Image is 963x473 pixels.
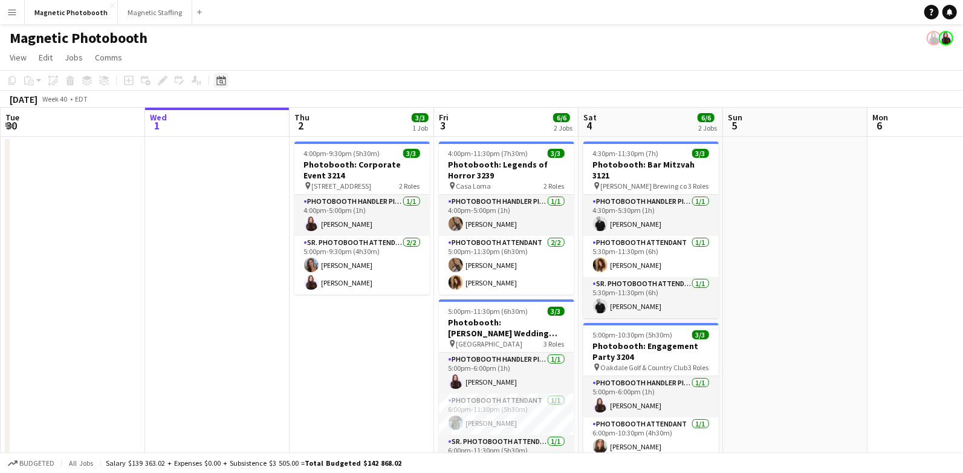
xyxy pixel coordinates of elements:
h3: Photobooth: Corporate Event 3214 [294,159,430,181]
h3: Photobooth: Engagement Party 3204 [583,341,719,362]
span: Casa Loma [456,181,491,191]
span: 5:00pm-10:30pm (5h30m) [593,330,673,339]
span: Total Budgeted $142 868.02 [305,458,401,468]
span: Week 40 [40,94,70,103]
span: 3/3 [412,113,429,122]
span: 6/6 [698,113,715,122]
a: Comms [90,50,127,65]
button: Budgeted [6,457,56,470]
span: Tue [5,112,19,123]
app-user-avatar: Maria Lopes [939,31,953,45]
span: 3/3 [548,307,565,316]
app-card-role: Photobooth Handler Pick-Up/Drop-Off1/15:00pm-6:00pm (1h)[PERSON_NAME] [583,376,719,417]
span: 6/6 [553,113,570,122]
span: 3/3 [692,149,709,158]
app-job-card: 4:30pm-11:30pm (7h)3/3Photobooth: Bar Mitzvah 3121 [PERSON_NAME] Brewing co3 RolesPhotobooth Hand... [583,142,719,318]
div: [DATE] [10,93,37,105]
app-card-role: Photobooth Handler Pick-Up/Drop-Off1/14:30pm-5:30pm (1h)[PERSON_NAME] [583,195,719,236]
a: Edit [34,50,57,65]
span: Oakdale Golf & Country Club [601,363,688,372]
app-job-card: 4:00pm-11:30pm (7h30m)3/3Photobooth: Legends of Horror 3239 Casa Loma2 RolesPhotobooth Handler Pi... [439,142,574,295]
h3: Photobooth: Bar Mitzvah 3121 [583,159,719,181]
span: Fri [439,112,449,123]
span: 4:30pm-11:30pm (7h) [593,149,659,158]
button: Magnetic Photobooth [25,1,118,24]
span: 3 Roles [689,363,709,372]
span: 5 [726,119,742,132]
button: Magnetic Staffing [118,1,192,24]
a: Jobs [60,50,88,65]
span: 6 [871,119,888,132]
a: View [5,50,31,65]
app-user-avatar: Maria Lopes [927,31,941,45]
span: 3/3 [548,149,565,158]
span: 2 Roles [400,181,420,191]
app-card-role: Photobooth Handler Pick-Up/Drop-Off1/15:00pm-6:00pm (1h)[PERSON_NAME] [439,353,574,394]
div: 1 Job [412,123,428,132]
app-card-role: Sr. Photobooth Attendant1/15:30pm-11:30pm (6h)[PERSON_NAME] [583,277,719,318]
span: 4:00pm-11:30pm (7h30m) [449,149,528,158]
app-card-role: Photobooth Handler Pick-Up/Drop-Off1/14:00pm-5:00pm (1h)[PERSON_NAME] [294,195,430,236]
span: Thu [294,112,310,123]
div: 2 Jobs [698,123,717,132]
span: Sat [583,112,597,123]
app-card-role: Sr. Photobooth Attendant2/25:00pm-9:30pm (4h30m)[PERSON_NAME][PERSON_NAME] [294,236,430,295]
h3: Photobooth: [PERSON_NAME] Wedding 2721 [439,317,574,339]
app-card-role: Photobooth Attendant2/25:00pm-11:30pm (6h30m)[PERSON_NAME][PERSON_NAME] [439,236,574,295]
app-card-role: Photobooth Attendant1/15:30pm-11:30pm (6h)[PERSON_NAME] [583,236,719,277]
div: EDT [75,94,88,103]
span: 4:00pm-9:30pm (5h30m) [304,149,380,158]
span: 1 [148,119,167,132]
span: Wed [150,112,167,123]
app-card-role: Photobooth Attendant1/16:00pm-10:30pm (4h30m)[PERSON_NAME] [583,417,719,458]
span: 2 Roles [544,181,565,191]
span: All jobs [66,458,96,468]
span: [STREET_ADDRESS] [312,181,372,191]
span: 2 [293,119,310,132]
span: 5:00pm-11:30pm (6h30m) [449,307,528,316]
h3: Photobooth: Legends of Horror 3239 [439,159,574,181]
span: 3/3 [403,149,420,158]
app-card-role: Photobooth Attendant1/16:00pm-11:30pm (5h30m)[PERSON_NAME] [439,394,574,435]
div: Salary $139 363.02 + Expenses $0.00 + Subsistence $3 505.00 = [106,458,401,468]
span: 3 [437,119,449,132]
span: Comms [95,52,122,63]
span: 3/3 [692,330,709,339]
span: [GEOGRAPHIC_DATA] [456,339,523,348]
span: Edit [39,52,53,63]
span: Sun [728,112,742,123]
h1: Magnetic Photobooth [10,29,148,47]
app-card-role: Photobooth Handler Pick-Up/Drop-Off1/14:00pm-5:00pm (1h)[PERSON_NAME] [439,195,574,236]
span: View [10,52,27,63]
span: Mon [872,112,888,123]
span: 3 Roles [544,339,565,348]
span: 3 Roles [689,181,709,191]
app-job-card: 4:00pm-9:30pm (5h30m)3/3Photobooth: Corporate Event 3214 [STREET_ADDRESS]2 RolesPhotobooth Handle... [294,142,430,295]
span: 30 [4,119,19,132]
span: [PERSON_NAME] Brewing co [601,181,687,191]
span: Jobs [65,52,83,63]
span: Budgeted [19,459,54,468]
div: 2 Jobs [554,123,572,132]
span: 4 [582,119,597,132]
